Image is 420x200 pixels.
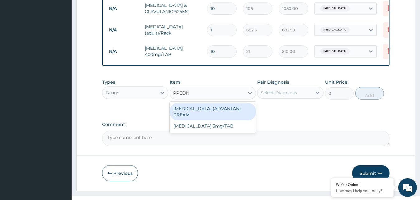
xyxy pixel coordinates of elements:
[320,48,350,54] span: [MEDICAL_DATA]
[142,21,204,39] td: [MEDICAL_DATA] (adult)/Pack
[170,120,256,132] div: [MEDICAL_DATA] 5mg/TAB
[142,42,204,61] td: [MEDICAL_DATA] 400mg/TAB
[320,5,350,12] span: [MEDICAL_DATA]
[32,35,105,43] div: Chat with us now
[106,90,119,96] div: Drugs
[36,60,86,123] span: We're online!
[170,79,180,85] label: Item
[170,103,256,120] div: [MEDICAL_DATA] (ADVANTAN) CREAM
[257,79,289,85] label: Pair Diagnosis
[352,165,389,181] button: Submit
[355,87,384,100] button: Add
[106,3,142,14] td: N/A
[102,80,115,85] label: Types
[261,90,297,96] div: Select Diagnosis
[3,134,119,156] textarea: Type your message and hit 'Enter'
[336,188,389,193] p: How may I help you today?
[106,46,142,57] td: N/A
[106,24,142,36] td: N/A
[102,3,117,18] div: Minimize live chat window
[320,27,350,33] span: [MEDICAL_DATA]
[102,122,390,127] label: Comment
[12,31,25,47] img: d_794563401_company_1708531726252_794563401
[336,182,389,187] div: We're Online!
[325,79,347,85] label: Unit Price
[102,165,138,181] button: Previous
